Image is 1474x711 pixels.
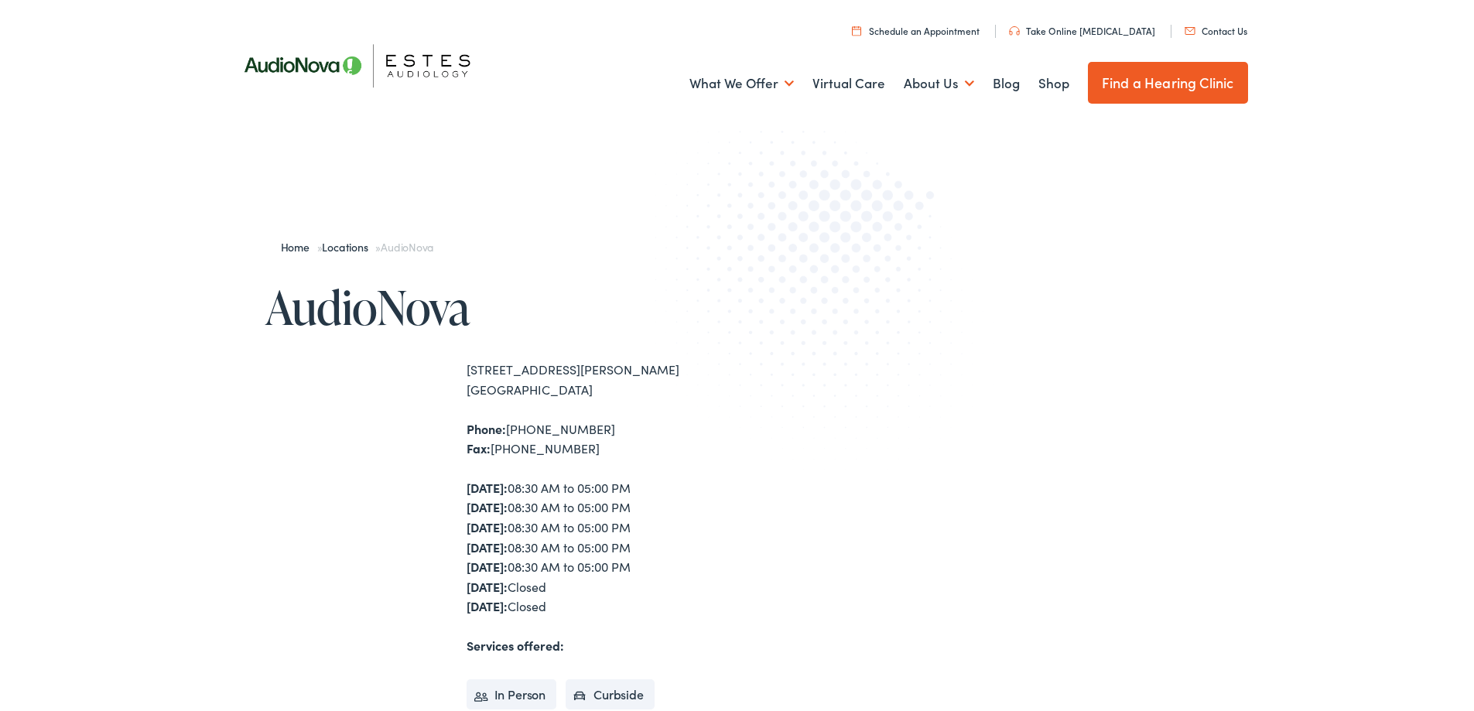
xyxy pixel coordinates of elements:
strong: [DATE]: [467,578,508,595]
a: What We Offer [689,55,794,112]
a: Find a Hearing Clinic [1088,62,1248,104]
strong: [DATE]: [467,518,508,535]
h1: AudioNova [265,282,737,333]
a: Contact Us [1185,24,1247,37]
a: Virtual Care [812,55,885,112]
div: [PHONE_NUMBER] [PHONE_NUMBER] [467,419,737,459]
img: utility icon [1185,27,1195,35]
div: [STREET_ADDRESS][PERSON_NAME] [GEOGRAPHIC_DATA] [467,360,737,399]
strong: Fax: [467,439,491,456]
span: AudioNova [381,239,433,255]
a: Home [281,239,317,255]
img: utility icon [1009,26,1020,36]
strong: [DATE]: [467,597,508,614]
li: In Person [467,679,557,710]
img: utility icon [852,26,861,36]
a: Locations [322,239,375,255]
a: Shop [1038,55,1069,112]
a: Schedule an Appointment [852,24,980,37]
strong: Services offered: [467,637,564,654]
a: Blog [993,55,1020,112]
div: 08:30 AM to 05:00 PM 08:30 AM to 05:00 PM 08:30 AM to 05:00 PM 08:30 AM to 05:00 PM 08:30 AM to 0... [467,478,737,617]
a: Take Online [MEDICAL_DATA] [1009,24,1155,37]
a: About Us [904,55,974,112]
span: » » [281,239,434,255]
strong: [DATE]: [467,498,508,515]
strong: [DATE]: [467,538,508,555]
strong: [DATE]: [467,558,508,575]
strong: [DATE]: [467,479,508,496]
strong: Phone: [467,420,506,437]
li: Curbside [566,679,655,710]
